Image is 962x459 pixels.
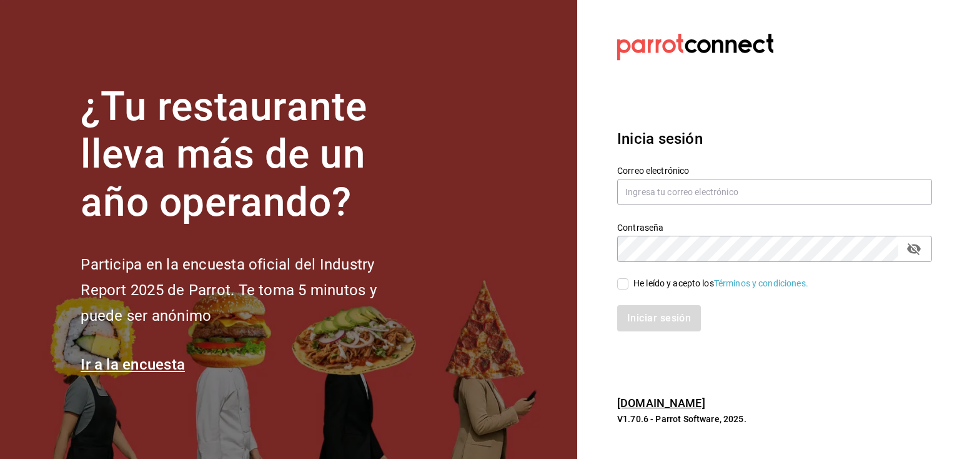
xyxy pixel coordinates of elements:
label: Contraseña [617,223,932,231]
button: passwordField [903,238,925,260]
h1: ¿Tu restaurante lleva más de un año operando? [81,83,418,227]
div: He leído y acepto los [633,277,808,290]
h3: Inicia sesión [617,128,932,150]
h2: Participa en la encuesta oficial del Industry Report 2025 de Parrot. Te toma 5 minutos y puede se... [81,252,418,328]
a: Ir a la encuesta [81,356,185,373]
input: Ingresa tu correo electrónico [617,179,932,205]
a: Términos y condiciones. [714,278,808,288]
a: [DOMAIN_NAME] [617,396,705,410]
label: Correo electrónico [617,166,932,174]
p: V1.70.6 - Parrot Software, 2025. [617,413,932,425]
